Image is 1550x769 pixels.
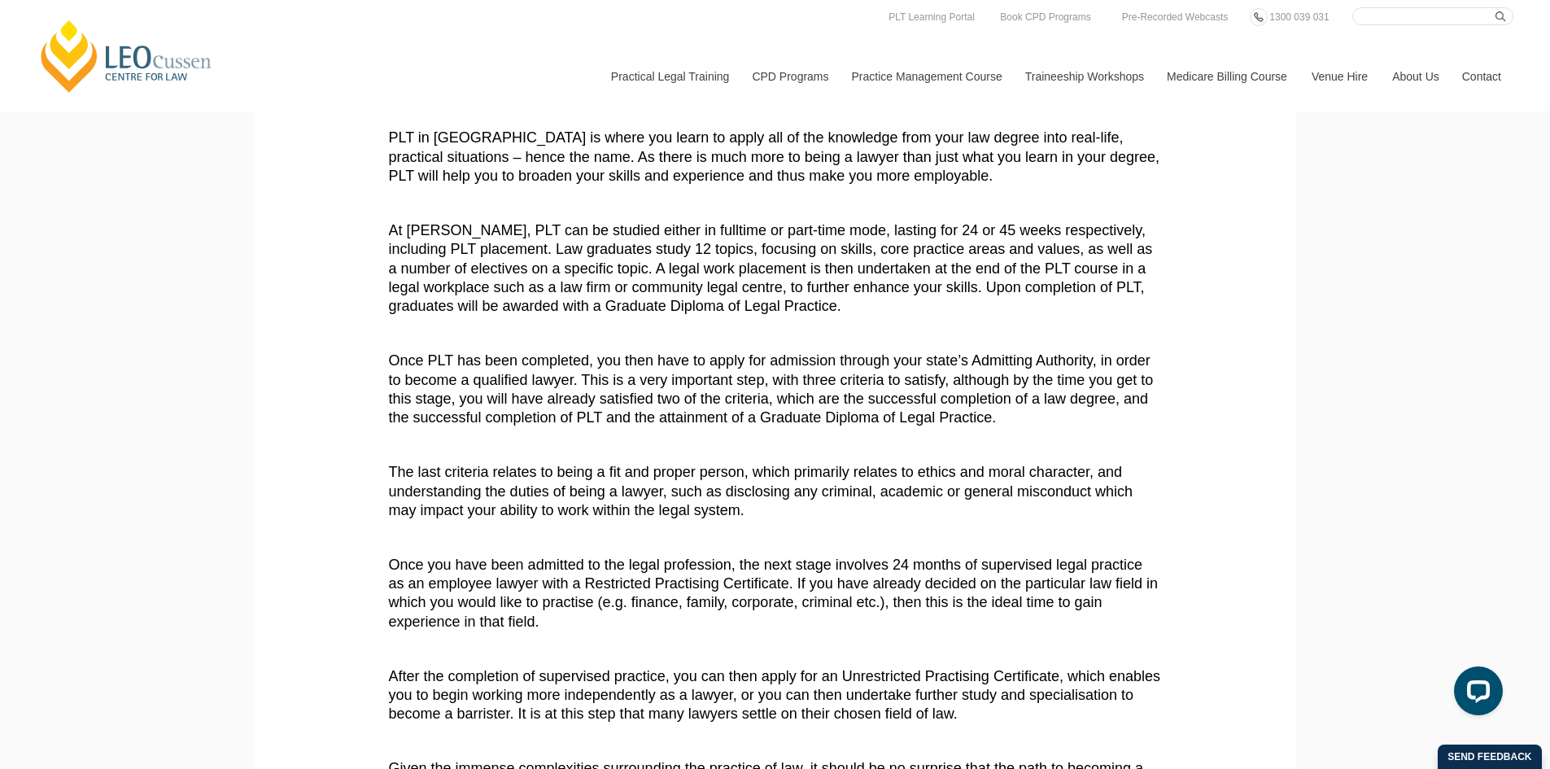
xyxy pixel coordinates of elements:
[1118,8,1233,26] a: Pre-Recorded Webcasts
[1380,42,1450,111] a: About Us
[1155,42,1299,111] a: Medicare Billing Course
[599,42,740,111] a: Practical Legal Training
[389,556,1162,632] p: Once you have been admitted to the legal profession, the next stage involves 24 months of supervi...
[1450,42,1513,111] a: Contact
[840,42,1013,111] a: Practice Management Course
[1441,660,1509,728] iframe: LiveChat chat widget
[389,667,1162,724] p: After the completion of supervised practice, you can then apply for an Unrestricted Practising Ce...
[1013,42,1155,111] a: Traineeship Workshops
[996,8,1094,26] a: Book CPD Programs
[884,8,979,26] a: PLT Learning Portal
[1269,11,1329,23] span: 1300 039 031
[389,221,1162,317] p: At [PERSON_NAME], PLT can be studied either in fulltime or part-time mode, lasting for 24 or 45 w...
[389,463,1162,520] p: The last criteria relates to being a fit and proper person, which primarily relates to ethics and...
[389,352,1162,428] p: Once PLT has been completed, you then have to apply for admission through your state’s Admitting ...
[740,42,839,111] a: CPD Programs
[389,129,1162,186] p: PLT in [GEOGRAPHIC_DATA] is where you learn to apply all of the knowledge from your law degree in...
[1265,8,1333,26] a: 1300 039 031
[37,18,216,94] a: [PERSON_NAME] Centre for Law
[1299,42,1380,111] a: Venue Hire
